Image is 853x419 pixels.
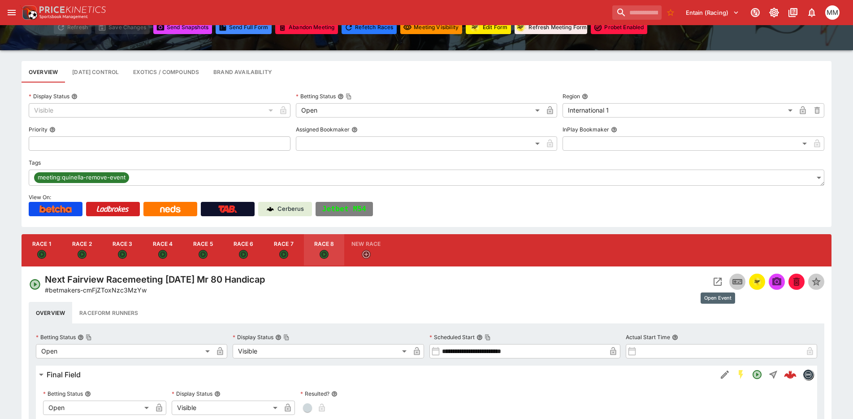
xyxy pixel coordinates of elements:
[20,4,38,22] img: PriceKinetics Logo
[85,391,91,397] button: Betting Status
[296,126,350,133] p: Assigned Bookmaker
[785,4,801,21] button: Documentation
[825,5,840,20] div: Michela Marris
[183,234,223,266] button: Race 5
[233,333,273,341] p: Display Status
[351,127,358,133] button: Assigned Bookmaker
[766,4,782,21] button: Toggle light/dark mode
[71,93,78,100] button: Display Status
[29,278,41,291] svg: Open
[143,234,183,266] button: Race 4
[563,126,609,133] p: InPlay Bookmaker
[216,21,272,34] button: Send Full Form
[582,93,588,100] button: Region
[65,61,126,83] button: Configure each race specific details at once
[158,250,167,259] svg: Open
[752,369,762,380] svg: Open
[331,391,338,397] button: Resulted?
[563,103,796,118] div: International 1
[808,274,824,290] button: Set Featured Event
[803,370,813,380] img: betmakers
[29,103,276,118] div: Visible
[612,5,662,20] input: search
[296,103,543,118] div: Open
[296,92,336,100] p: Betting Status
[485,334,491,340] button: Copy To Clipboard
[784,368,797,381] img: logo-cerberus--red.svg
[729,274,745,290] button: Inplay
[49,127,56,133] button: Priority
[663,5,678,20] button: No Bookmarks
[102,234,143,266] button: Race 3
[36,344,213,358] div: Open
[563,92,580,100] p: Region
[701,292,735,304] div: Open Event
[29,302,72,323] button: Overview
[78,334,84,340] button: Betting StatusCopy To Clipboard
[29,302,824,323] div: basic tabs example
[747,4,763,21] button: Connected to PK
[62,234,102,266] button: Race 2
[304,234,344,266] button: Race 8
[680,5,745,20] button: Select Tenant
[765,367,781,383] button: Straight
[710,274,726,290] button: Open Event
[96,205,129,213] img: Ladbrokes
[400,21,462,34] button: Set all events in meeting to specified visibility
[78,250,87,259] svg: Open
[29,92,69,100] p: Display Status
[214,391,221,397] button: Display Status
[45,285,147,295] p: Copy To Clipboard
[342,21,397,34] button: Refetching all race data will discard any changes you have made and reload the latest race data f...
[781,366,799,384] a: 7c6f3b1e-4737-4839-856d-a92b0cb6c751
[823,3,842,22] button: Michela Marris
[239,250,248,259] svg: Open
[39,15,88,19] img: Sportsbook Management
[4,4,20,21] button: open drawer
[29,194,51,201] span: View On:
[258,202,312,216] a: Cerberus
[338,93,344,100] button: Betting StatusCopy To Clipboard
[468,22,481,33] img: racingform.png
[72,302,145,323] button: Raceform Runners
[199,250,208,259] svg: Open
[36,366,817,384] button: Final FieldEdit DetailSGM EnabledOpenStraight7c6f3b1e-4737-4839-856d-a92b0cb6c751betmakers
[672,334,678,340] button: Actual Start Time
[283,334,290,340] button: Copy To Clipboard
[514,21,527,34] div: racingform
[160,205,180,213] img: Neds
[626,333,670,341] p: Actual Start Time
[346,93,352,100] button: Copy To Clipboard
[514,22,527,33] img: racingform.png
[429,333,475,341] p: Scheduled Start
[275,334,281,340] button: Display StatusCopy To Clipboard
[300,390,329,397] p: Resulted?
[717,367,733,383] button: Edit Detail
[126,61,206,83] button: View and edit meeting dividends and compounds.
[29,159,41,166] p: Tags
[752,276,762,287] div: racingform
[803,369,814,380] div: betmakers
[43,401,152,415] div: Open
[784,368,797,381] div: 7c6f3b1e-4737-4839-856d-a92b0cb6c751
[788,276,805,285] span: Mark an event as closed and abandoned.
[34,173,129,182] span: meeting:quinella-remove-event
[316,202,373,216] button: Jetbet M54
[277,205,304,214] p: Cerberus
[267,205,274,213] img: Cerberus
[223,234,264,266] button: Race 6
[233,344,410,358] div: Visible
[275,21,338,34] button: Mark all events in meeting as closed and abandoned.
[22,234,62,266] button: Race 1
[172,390,212,397] p: Display Status
[749,274,765,290] button: racingform
[172,401,281,415] div: Visible
[515,21,587,34] button: Refresh Meeting Form
[344,234,388,266] button: New Race
[264,234,304,266] button: Race 7
[218,205,237,213] img: TabNZ
[466,21,511,34] button: Update RacingForm for all races in this meeting
[39,205,72,213] img: Betcha
[769,274,785,290] span: Send Snapshot
[476,334,483,340] button: Scheduled StartCopy To Clipboard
